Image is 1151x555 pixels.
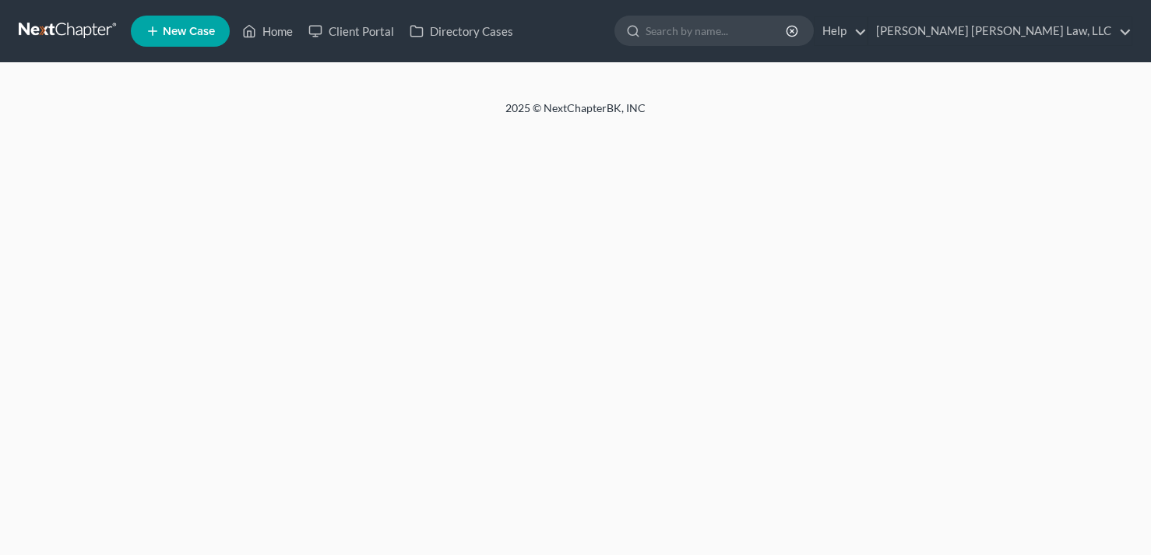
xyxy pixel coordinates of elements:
a: Home [234,17,301,45]
a: Help [815,17,867,45]
input: Search by name... [646,16,788,45]
a: [PERSON_NAME] [PERSON_NAME] Law, LLC [868,17,1132,45]
a: Client Portal [301,17,402,45]
span: New Case [163,26,215,37]
div: 2025 © NextChapterBK, INC [132,100,1019,128]
a: Directory Cases [402,17,521,45]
